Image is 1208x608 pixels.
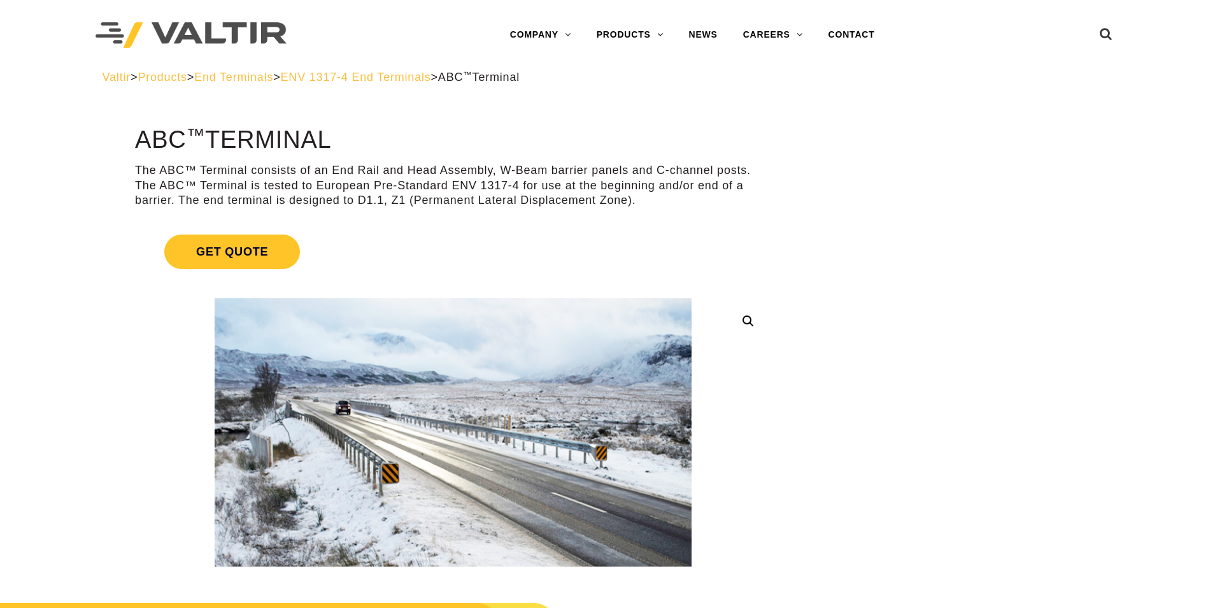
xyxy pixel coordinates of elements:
div: > > > > [103,70,1106,85]
sup: ™ [187,125,205,145]
a: Valtir [103,71,131,83]
a: PRODUCTS [584,22,676,48]
p: The ABC™ Terminal consists of an End Rail and Head Assembly, W-Beam barrier panels and C-channel ... [135,163,771,208]
span: ABC Terminal [438,71,520,83]
a: End Terminals [194,71,273,83]
a: CAREERS [730,22,816,48]
a: CONTACT [816,22,888,48]
sup: ™ [463,70,472,80]
a: Products [138,71,187,83]
a: Get Quote [135,219,771,284]
a: NEWS [676,22,730,48]
span: Get Quote [164,235,300,269]
a: ENV 1317-4 End Terminals [281,71,431,83]
h1: ABC Terminal [135,127,771,154]
a: COMPANY [497,22,584,48]
img: Valtir [96,22,287,48]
